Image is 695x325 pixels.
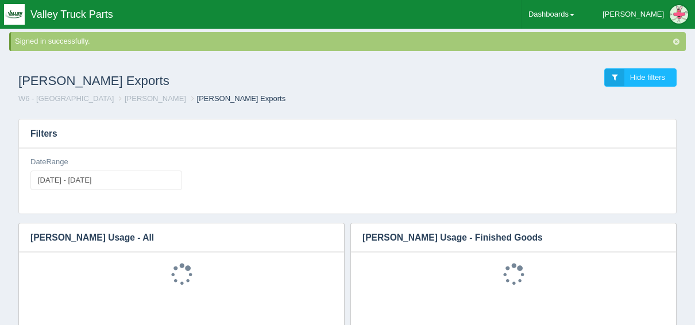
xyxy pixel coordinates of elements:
[18,68,347,94] h1: [PERSON_NAME] Exports
[15,36,684,47] div: Signed in successfully.
[19,119,676,148] h3: Filters
[30,9,113,20] span: Valley Truck Parts
[604,68,677,87] a: Hide filters
[125,94,186,103] a: [PERSON_NAME]
[188,94,286,105] li: [PERSON_NAME] Exports
[351,223,659,252] h3: [PERSON_NAME] Usage - Finished Goods
[630,73,665,82] span: Hide filters
[19,223,327,252] h3: [PERSON_NAME] Usage - All
[30,157,68,168] label: DateRange
[603,3,664,26] div: [PERSON_NAME]
[18,94,114,103] a: W6 - [GEOGRAPHIC_DATA]
[670,5,688,24] img: Profile Picture
[4,4,25,25] img: q1blfpkbivjhsugxdrfq.png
